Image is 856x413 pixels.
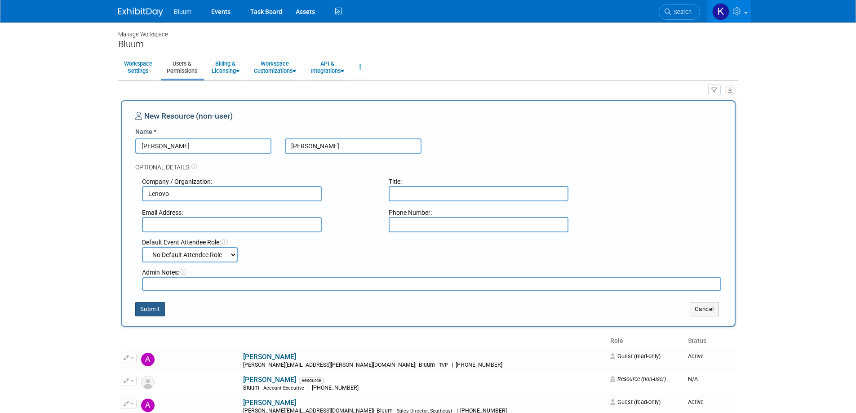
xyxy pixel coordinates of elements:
div: Admin Notes: [142,268,721,277]
img: Alan Sherbourne [141,399,155,412]
div: [PERSON_NAME][EMAIL_ADDRESS][PERSON_NAME][DOMAIN_NAME] [243,362,604,369]
a: [PERSON_NAME] [243,399,296,407]
a: WorkspaceCustomizations [248,56,302,78]
a: [PERSON_NAME] [243,353,296,361]
a: WorkspaceSettings [118,56,158,78]
img: Aaron Cole [141,353,155,366]
button: Submit [135,302,165,316]
span: Account Executive [263,385,304,391]
div: Bluum [118,39,738,50]
div: Manage Workspace [118,22,738,39]
span: Active [688,353,704,360]
div: Email Address: [142,208,376,217]
a: Search [659,4,700,20]
div: New Resource (non-user) [135,111,721,127]
span: Bluum [243,385,262,391]
span: TVP [439,362,448,368]
th: Role [607,333,684,349]
span: Search [671,9,692,15]
a: Users &Permissions [161,56,203,78]
span: Bluum [174,8,192,15]
span: [PHONE_NUMBER] [453,362,505,368]
input: Last Name [285,138,421,154]
span: Guest (read-only) [610,353,661,360]
span: | [308,385,310,391]
span: | [415,362,417,368]
span: N/A [688,376,698,382]
div: Optional Details: [135,154,721,172]
div: Default Event Attendee Role: [142,238,721,247]
button: Cancel [690,302,719,316]
span: [PHONE_NUMBER] [310,385,361,391]
th: Status [684,333,735,349]
span: Active [688,399,704,405]
label: Name * [135,127,156,136]
div: Title: [389,177,622,186]
div: Phone Number: [389,208,622,217]
span: Resource (non-user) [610,376,666,382]
a: API &Integrations [305,56,350,78]
span: Resource [299,377,324,384]
img: Resource [141,376,155,389]
span: Bluum [417,362,438,368]
div: Company / Organization: [142,177,376,186]
span: | [452,362,453,368]
a: Billing &Licensing [206,56,245,78]
a: [PERSON_NAME] [243,376,296,384]
img: ExhibitDay [118,8,163,17]
input: First Name [135,138,272,154]
img: Kellie Noller [712,3,729,20]
span: Guest (read-only) [610,399,661,405]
